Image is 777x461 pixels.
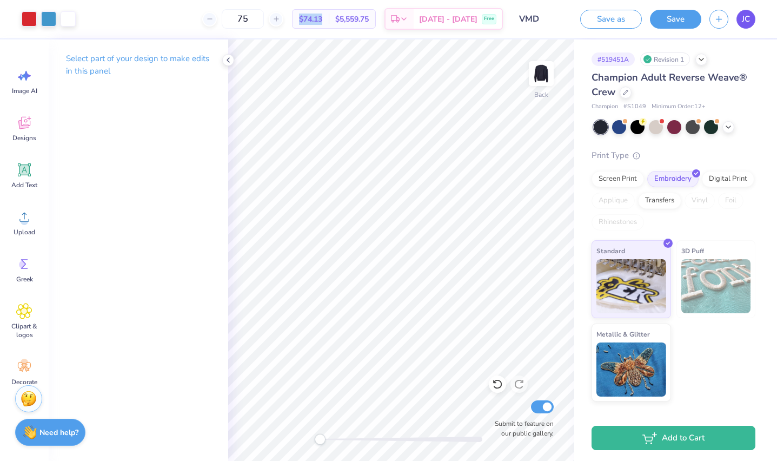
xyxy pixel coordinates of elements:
[580,10,642,29] button: Save as
[742,13,750,25] span: JC
[596,245,625,256] span: Standard
[702,171,754,187] div: Digital Print
[14,228,35,236] span: Upload
[534,90,548,100] div: Back
[592,102,618,111] span: Champion
[736,10,755,29] a: JC
[12,134,36,142] span: Designs
[596,259,666,313] img: Standard
[419,14,477,25] span: [DATE] - [DATE]
[592,171,644,187] div: Screen Print
[222,9,264,29] input: – –
[484,15,494,23] span: Free
[681,245,704,256] span: 3D Puff
[6,322,42,339] span: Clipart & logos
[12,87,37,95] span: Image AI
[650,10,701,29] button: Save
[299,14,322,25] span: $74.13
[596,343,666,397] img: Metallic & Glitter
[16,275,33,284] span: Greek
[315,434,326,445] div: Accessibility label
[592,149,755,162] div: Print Type
[596,328,650,340] span: Metallic & Glitter
[39,427,78,438] strong: Need help?
[489,419,554,438] label: Submit to feature on our public gallery.
[638,193,681,209] div: Transfers
[592,214,644,230] div: Rhinestones
[11,378,37,386] span: Decorate
[11,181,37,189] span: Add Text
[623,102,646,111] span: # S1049
[647,171,699,187] div: Embroidery
[640,52,690,66] div: Revision 1
[511,8,564,30] input: Untitled Design
[685,193,715,209] div: Vinyl
[592,193,635,209] div: Applique
[652,102,706,111] span: Minimum Order: 12 +
[592,52,635,66] div: # 519451A
[66,52,211,77] p: Select part of your design to make edits in this panel
[592,71,747,98] span: Champion Adult Reverse Weave® Crew
[530,63,552,84] img: Back
[335,14,369,25] span: $5,559.75
[592,426,755,450] button: Add to Cart
[681,259,751,313] img: 3D Puff
[718,193,743,209] div: Foil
